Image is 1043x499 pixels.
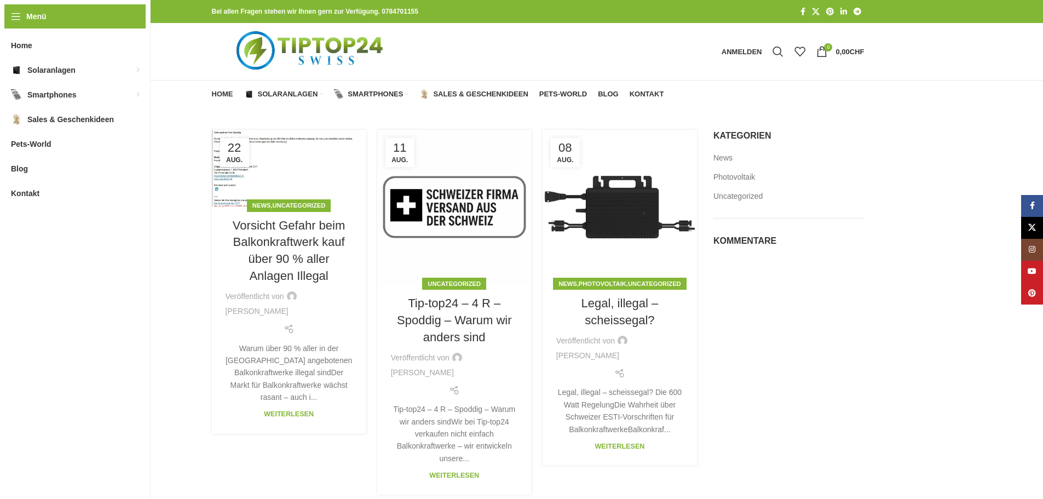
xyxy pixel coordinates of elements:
[811,41,869,62] a: 0 0,00CHF
[226,342,353,404] div: Warum über 90 % aller in der [GEOGRAPHIC_DATA] angebotenen Balkonkraftwerke illegal sindDer Markt...
[713,172,756,183] a: Photovoltaik
[809,4,823,19] a: X Social Link
[334,83,408,105] a: Smartphones
[556,349,619,362] a: [PERSON_NAME]
[244,89,254,99] img: Solaranlagen
[247,199,331,211] div: ,
[556,386,683,435] div: Legal, illegal – scheissegal? Die 600 Watt RegelungDie Wahrheit über Schweizer ESTI-Vorschriften ...
[11,89,22,100] img: Smartphones
[212,8,418,15] strong: Bei allen Fragen stehen wir Ihnen gern zur Verfügung. 0784701155
[428,280,481,287] a: Uncategorized
[389,157,411,163] span: Aug.
[27,85,76,105] span: Smartphones
[11,36,32,55] span: Home
[824,43,832,51] span: 0
[835,48,864,56] bdi: 0,00
[539,90,587,99] span: Pets-World
[556,335,615,347] span: Veröffentlicht von
[716,41,768,62] a: Anmelden
[244,83,324,105] a: Solaranlagen
[823,4,837,19] a: Pinterest Social Link
[581,296,659,327] a: Legal, illegal – scheissegal?
[598,83,619,105] a: Blog
[598,90,619,99] span: Blog
[391,366,454,378] a: [PERSON_NAME]
[722,48,762,55] span: Anmelden
[226,305,289,317] a: [PERSON_NAME]
[713,130,865,142] h5: Kategorien
[391,352,450,364] span: Veröffentlicht von
[11,159,28,179] span: Blog
[452,353,462,363] img: author-avatar
[628,280,681,287] a: Uncategorized
[212,90,233,99] span: Home
[1021,217,1043,239] a: X Social Link
[389,142,411,154] span: 11
[713,191,764,202] a: Uncategorized
[212,47,411,55] a: Logo der Website
[287,291,297,301] img: author-avatar
[797,4,809,19] a: Facebook Social Link
[258,90,318,99] span: Solaranlagen
[334,89,344,99] img: Smartphones
[539,83,587,105] a: Pets-World
[713,235,865,247] h5: Kommentare
[11,114,22,125] img: Sales & Geschenkideen
[27,60,76,80] span: Solaranlagen
[252,202,271,209] a: News
[224,142,245,154] span: 22
[11,65,22,76] img: Solaranlagen
[206,83,670,105] div: Hauptnavigation
[850,4,865,19] a: Telegram Social Link
[837,4,850,19] a: LinkedIn Social Link
[348,90,403,99] span: Smartphones
[630,83,664,105] a: Kontakt
[595,443,644,450] a: Weiterlesen
[618,336,627,346] img: author-avatar
[555,157,576,163] span: Aug.
[789,41,811,62] div: Meine Wunschliste
[713,153,734,164] a: News
[391,403,518,464] div: Tip-top24 – 4 R – Spoddig – Warum wir anders sindWir bei Tip-top24 verkaufen nicht einfach Balkon...
[1021,195,1043,217] a: Facebook Social Link
[1021,239,1043,261] a: Instagram Social Link
[850,48,865,56] span: CHF
[212,83,233,105] a: Home
[1021,261,1043,283] a: YouTube Social Link
[264,410,314,418] a: Weiterlesen
[558,280,577,287] a: News
[553,278,687,290] div: , ,
[26,10,47,22] span: Menü
[11,134,51,154] span: Pets-World
[27,110,114,129] span: Sales & Geschenkideen
[419,89,429,99] img: Sales & Geschenkideen
[579,280,626,287] a: Photovoltaik
[397,296,511,344] a: Tip-top24 – 4 R – Spoddig – Warum wir anders sind
[233,219,345,283] a: Vorsicht Gefahr beim Balkonkraftwerk kauf über 90 % aller Anlagen Illegal
[1021,283,1043,305] a: Pinterest Social Link
[767,41,789,62] a: Suche
[419,83,528,105] a: Sales & Geschenkideen
[11,183,39,203] span: Kontakt
[429,472,479,479] a: Weiterlesen
[224,157,245,163] span: Aug.
[433,90,528,99] span: Sales & Geschenkideen
[555,142,576,154] span: 08
[630,90,664,99] span: Kontakt
[273,202,326,209] a: Uncategorized
[212,23,411,80] img: Tiptop24 Nachhaltige & Faire Produkte
[226,290,284,302] span: Veröffentlicht von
